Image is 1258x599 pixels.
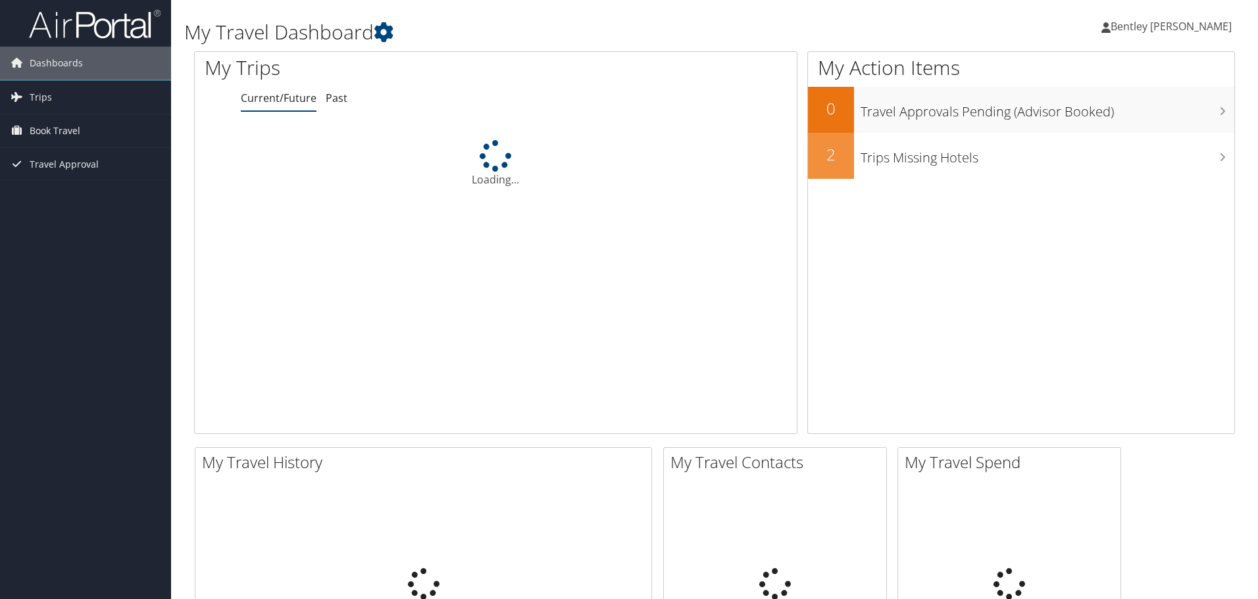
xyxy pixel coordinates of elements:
[30,114,80,147] span: Book Travel
[202,451,651,473] h2: My Travel History
[205,54,536,82] h1: My Trips
[808,133,1234,179] a: 2Trips Missing Hotels
[670,451,886,473] h2: My Travel Contacts
[30,47,83,80] span: Dashboards
[861,142,1234,167] h3: Trips Missing Hotels
[808,54,1234,82] h1: My Action Items
[195,140,797,187] div: Loading...
[808,143,854,166] h2: 2
[808,87,1234,133] a: 0Travel Approvals Pending (Advisor Booked)
[861,96,1234,121] h3: Travel Approvals Pending (Advisor Booked)
[905,451,1120,473] h2: My Travel Spend
[808,97,854,120] h2: 0
[241,91,316,105] a: Current/Future
[184,18,892,46] h1: My Travel Dashboard
[30,81,52,114] span: Trips
[326,91,347,105] a: Past
[29,9,161,39] img: airportal-logo.png
[1101,7,1245,46] a: Bentley [PERSON_NAME]
[30,148,99,181] span: Travel Approval
[1111,19,1232,34] span: Bentley [PERSON_NAME]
